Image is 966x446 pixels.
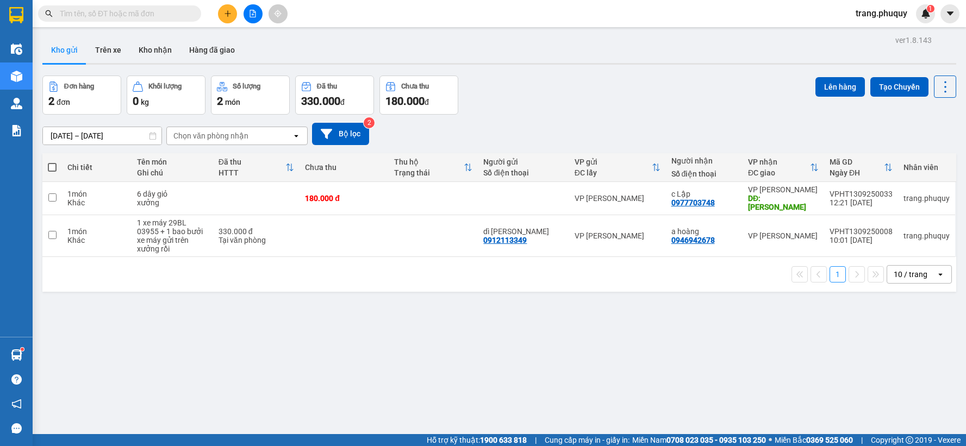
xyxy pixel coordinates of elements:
[364,117,375,128] sup: 2
[906,436,913,444] span: copyright
[67,163,126,172] div: Chi tiết
[748,158,810,166] div: VP nhận
[861,434,863,446] span: |
[42,76,121,115] button: Đơn hàng2đơn
[425,98,429,106] span: đ
[427,434,527,446] span: Hỗ trợ kỹ thuật:
[575,194,660,203] div: VP [PERSON_NAME]
[748,168,810,177] div: ĐC giao
[480,436,527,444] strong: 1900 633 818
[389,153,478,182] th: Toggle SortBy
[847,7,916,20] span: trang.phuquy
[671,198,715,207] div: 0977703748
[940,4,959,23] button: caret-down
[137,198,208,207] div: xưởng
[127,76,205,115] button: Khối lượng0kg
[217,95,223,108] span: 2
[535,434,537,446] span: |
[575,158,652,166] div: VP gửi
[870,77,928,97] button: Tạo Chuyến
[219,168,285,177] div: HTTT
[43,127,161,145] input: Select a date range.
[671,227,737,236] div: a hoàng
[671,156,737,165] div: Người nhận
[483,168,563,177] div: Số điện thoại
[927,5,934,12] sup: 1
[233,83,260,90] div: Số lượng
[945,9,955,18] span: caret-down
[671,236,715,244] div: 0946942678
[830,158,884,166] div: Mã GD
[213,153,300,182] th: Toggle SortBy
[11,423,22,434] span: message
[928,5,932,12] span: 1
[225,98,240,106] span: món
[936,270,945,279] svg: open
[903,163,950,172] div: Nhân viên
[269,4,288,23] button: aim
[895,34,932,46] div: ver 1.8.143
[394,168,464,177] div: Trạng thái
[305,163,383,172] div: Chưa thu
[244,4,263,23] button: file-add
[218,4,237,23] button: plus
[317,83,337,90] div: Đã thu
[775,434,853,446] span: Miền Bắc
[830,190,893,198] div: VPHT1309250033
[483,158,563,166] div: Người gửi
[806,436,853,444] strong: 0369 525 060
[379,76,458,115] button: Chưa thu180.000đ
[219,158,285,166] div: Đã thu
[11,374,22,385] span: question-circle
[830,227,893,236] div: VPHT1309250008
[830,198,893,207] div: 12:21 [DATE]
[903,194,950,203] div: trang.phuquy
[137,236,208,253] div: xe máy gửi trên xưởng rồi
[11,125,22,136] img: solution-icon
[671,169,737,178] div: Số điện thoại
[274,10,282,17] span: aim
[830,266,846,282] button: 1
[86,37,130,63] button: Trên xe
[211,76,290,115] button: Số lượng2món
[45,10,53,17] span: search
[11,43,22,55] img: warehouse-icon
[137,158,208,166] div: Tên món
[569,153,666,182] th: Toggle SortBy
[11,399,22,409] span: notification
[671,190,737,198] div: c Lập
[921,9,931,18] img: icon-new-feature
[48,95,54,108] span: 2
[67,190,126,198] div: 1 món
[64,83,94,90] div: Đơn hàng
[148,83,182,90] div: Khối lượng
[575,231,660,240] div: VP [PERSON_NAME]
[219,236,294,244] div: Tại văn phòng
[815,77,865,97] button: Lên hàng
[340,98,345,106] span: đ
[903,231,950,240] div: trang.phuquy
[141,98,149,106] span: kg
[769,438,772,442] span: ⚪️
[42,37,86,63] button: Kho gửi
[67,227,126,236] div: 1 món
[137,218,208,236] div: 1 xe máy 29BL 03955 + 1 bao bưởi
[301,95,340,108] span: 330.000
[295,76,374,115] button: Đã thu330.000đ
[394,158,464,166] div: Thu hộ
[21,348,24,351] sup: 1
[401,83,429,90] div: Chưa thu
[9,7,23,23] img: logo-vxr
[292,131,301,140] svg: open
[57,98,70,106] span: đơn
[545,434,630,446] span: Cung cấp máy in - giấy in:
[385,95,425,108] span: 180.000
[11,349,22,361] img: warehouse-icon
[575,168,652,177] div: ĐC lấy
[60,8,188,20] input: Tìm tên, số ĐT hoặc mã đơn
[219,227,294,236] div: 330.000 đ
[173,130,248,141] div: Chọn văn phòng nhận
[137,190,208,198] div: 6 dây giỏ
[632,434,766,446] span: Miền Nam
[894,269,927,280] div: 10 / trang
